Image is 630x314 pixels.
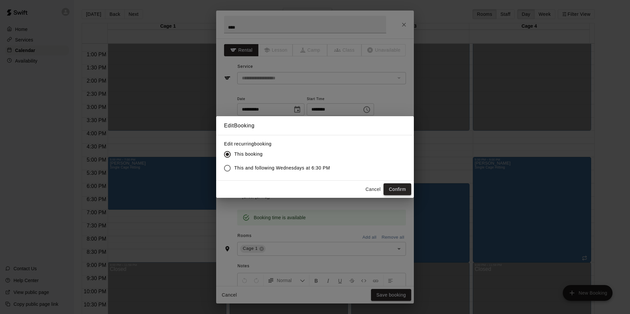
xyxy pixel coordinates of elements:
h2: Edit Booking [216,116,414,135]
span: This booking [234,151,263,158]
label: Edit recurring booking [224,141,335,147]
span: This and following Wednesdays at 6:30 PM [234,165,330,171]
button: Cancel [362,183,384,196]
button: Confirm [384,183,411,196]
